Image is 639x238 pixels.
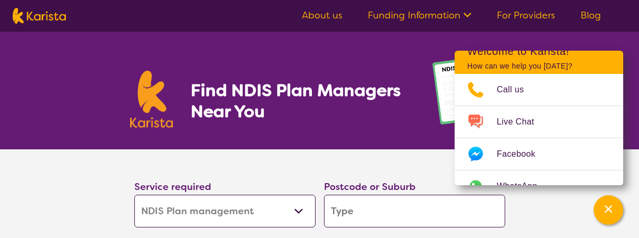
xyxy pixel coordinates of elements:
[455,74,623,202] ul: Choose channel
[581,9,601,22] a: Blog
[191,80,411,122] h1: Find NDIS Plan Managers Near You
[302,9,342,22] a: About us
[497,82,537,98] span: Call us
[594,195,623,225] button: Channel Menu
[455,51,623,185] div: Channel Menu
[467,62,611,71] p: How can we help you [DATE]?
[130,71,173,128] img: Karista logo
[324,195,505,227] input: Type
[467,45,611,58] h2: Welcome to Karista!
[497,9,555,22] a: For Providers
[324,180,416,193] label: Postcode or Suburb
[134,180,211,193] label: Service required
[368,9,471,22] a: Funding Information
[497,178,550,194] span: WhatsApp
[13,8,66,24] img: Karista logo
[497,146,548,162] span: Facebook
[497,114,547,130] span: Live Chat
[432,57,509,149] img: plan-management
[455,170,623,202] a: Web link opens in a new tab.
